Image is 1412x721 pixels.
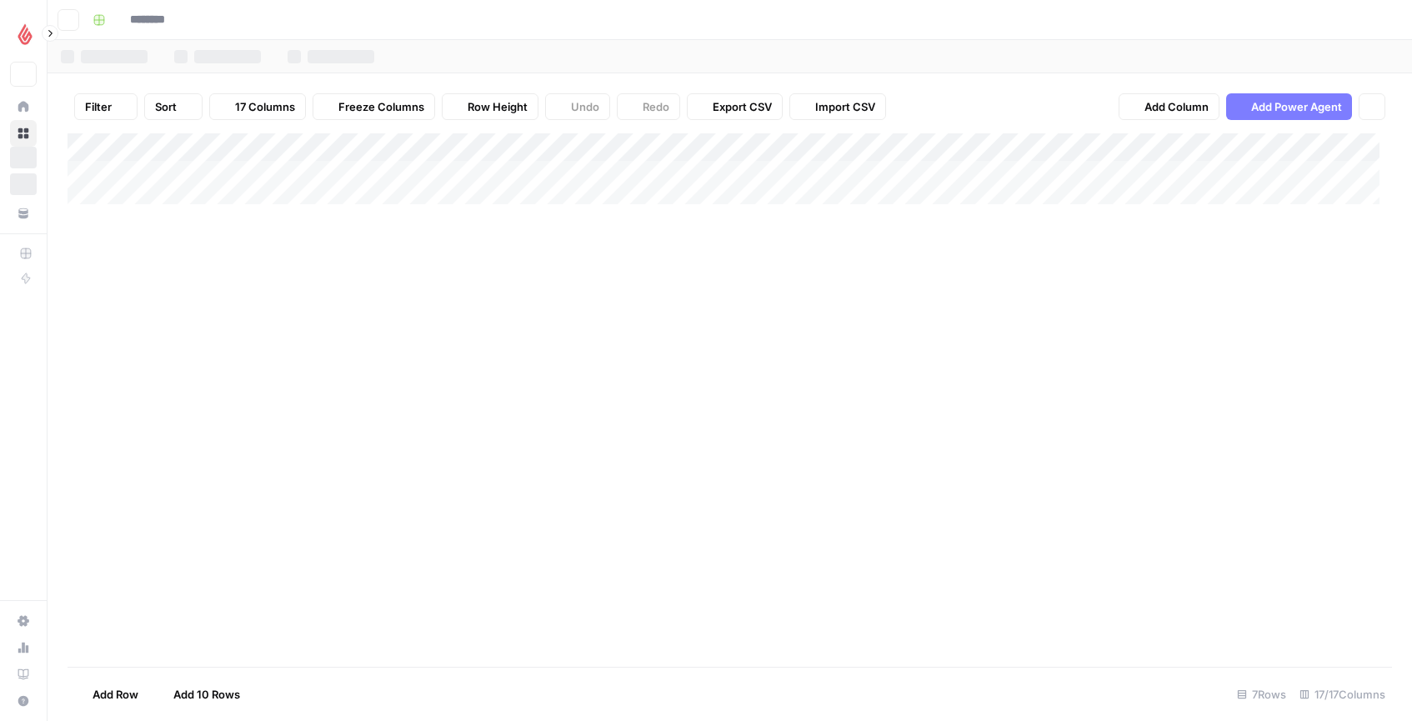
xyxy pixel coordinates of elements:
[687,93,783,120] button: Export CSV
[173,686,240,703] span: Add 10 Rows
[1226,93,1352,120] button: Add Power Agent
[313,93,435,120] button: Freeze Columns
[148,681,250,708] button: Add 10 Rows
[545,93,610,120] button: Undo
[789,93,886,120] button: Import CSV
[1251,98,1342,115] span: Add Power Agent
[338,98,424,115] span: Freeze Columns
[643,98,669,115] span: Redo
[468,98,528,115] span: Row Height
[10,19,40,49] img: Lightspeed Logo
[68,681,148,708] button: Add Row
[617,93,680,120] button: Redo
[10,13,37,55] button: Workspace: Lightspeed
[10,608,37,634] a: Settings
[10,688,37,714] button: Help + Support
[1230,681,1293,708] div: 7 Rows
[74,93,138,120] button: Filter
[713,98,772,115] span: Export CSV
[571,98,599,115] span: Undo
[10,661,37,688] a: Learning Hub
[10,634,37,661] a: Usage
[93,686,138,703] span: Add Row
[10,120,37,147] a: Browse
[442,93,538,120] button: Row Height
[85,98,112,115] span: Filter
[815,98,875,115] span: Import CSV
[1119,93,1219,120] button: Add Column
[144,93,203,120] button: Sort
[1144,98,1209,115] span: Add Column
[10,93,37,120] a: Home
[1293,681,1392,708] div: 17/17 Columns
[155,98,177,115] span: Sort
[209,93,306,120] button: 17 Columns
[10,200,37,227] a: Your Data
[235,98,295,115] span: 17 Columns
